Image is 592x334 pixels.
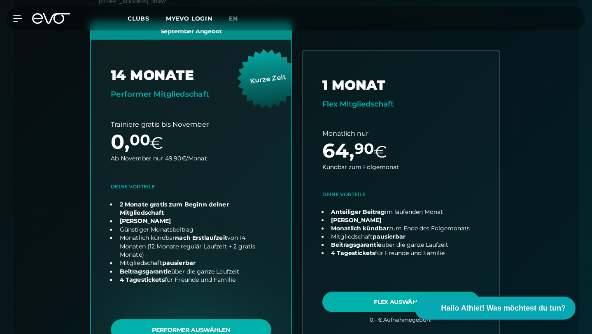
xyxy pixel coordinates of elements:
[128,15,149,22] span: Clubs
[229,15,238,22] span: en
[229,14,248,23] a: en
[166,15,212,22] a: MYEVO LOGIN
[128,14,166,22] a: Clubs
[415,297,576,320] button: Hallo Athlet! Was möchtest du tun?
[441,303,566,314] span: Hallo Athlet! Was möchtest du tun?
